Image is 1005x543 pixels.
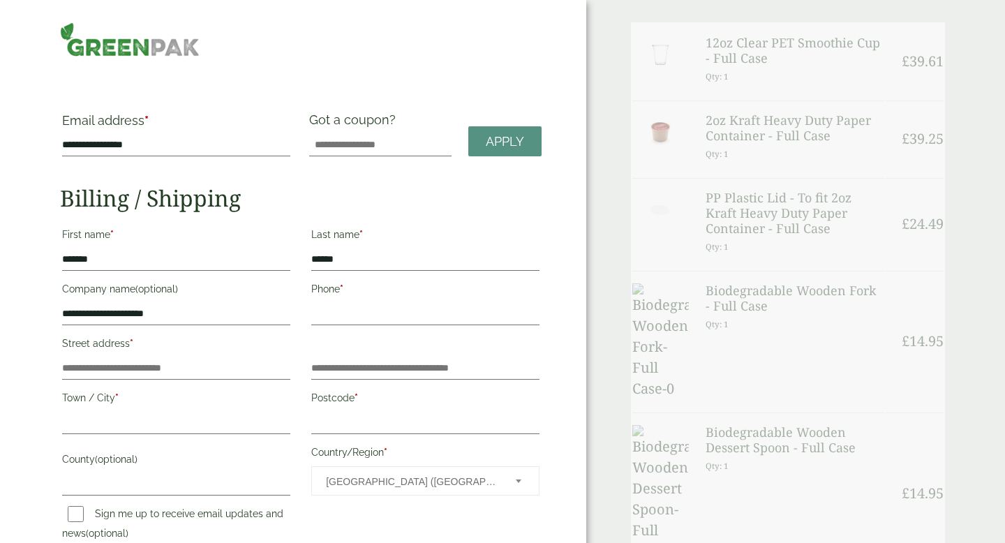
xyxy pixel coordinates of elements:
abbr: required [355,392,358,403]
span: (optional) [95,454,137,465]
label: County [62,449,290,473]
span: United Kingdom (UK) [326,467,497,496]
abbr: required [130,338,133,349]
label: Postcode [311,388,539,412]
label: First name [62,225,290,248]
label: Sign me up to receive email updates and news [62,508,283,543]
label: Got a coupon? [309,112,401,134]
abbr: required [115,392,119,403]
input: Sign me up to receive email updates and news(optional) [68,506,84,522]
abbr: required [144,113,149,128]
abbr: required [384,447,387,458]
label: Phone [311,279,539,303]
span: Apply [486,134,524,149]
abbr: required [110,229,114,240]
img: GreenPak Supplies [60,22,200,57]
label: Last name [311,225,539,248]
label: Town / City [62,388,290,412]
label: Email address [62,114,290,134]
label: Company name [62,279,290,303]
h2: Billing / Shipping [60,185,542,211]
a: Apply [468,126,542,156]
abbr: required [340,283,343,295]
label: Street address [62,334,290,357]
span: (optional) [135,283,178,295]
span: (optional) [86,528,128,539]
label: Country/Region [311,442,539,466]
span: Country/Region [311,466,539,496]
abbr: required [359,229,363,240]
